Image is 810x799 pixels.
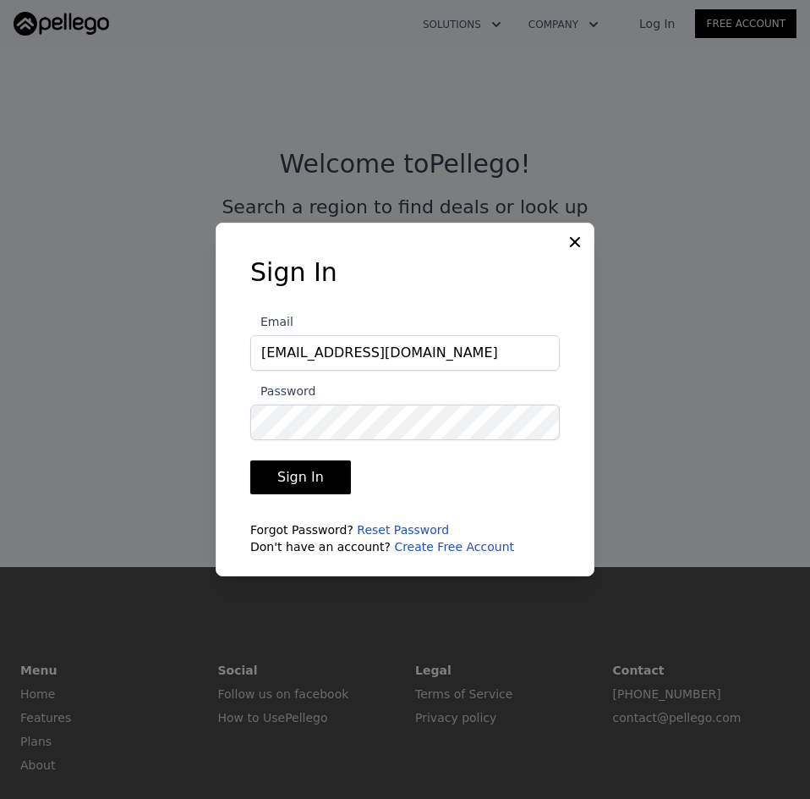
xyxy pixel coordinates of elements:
[250,405,560,440] input: Password
[394,540,514,554] a: Create Free Account
[250,521,560,555] div: Forgot Password? Don't have an account?
[250,257,560,288] h3: Sign In
[250,335,560,371] input: Email
[250,460,351,494] button: Sign In
[357,523,449,537] a: Reset Password
[250,384,315,398] span: Password
[250,315,293,328] span: Email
